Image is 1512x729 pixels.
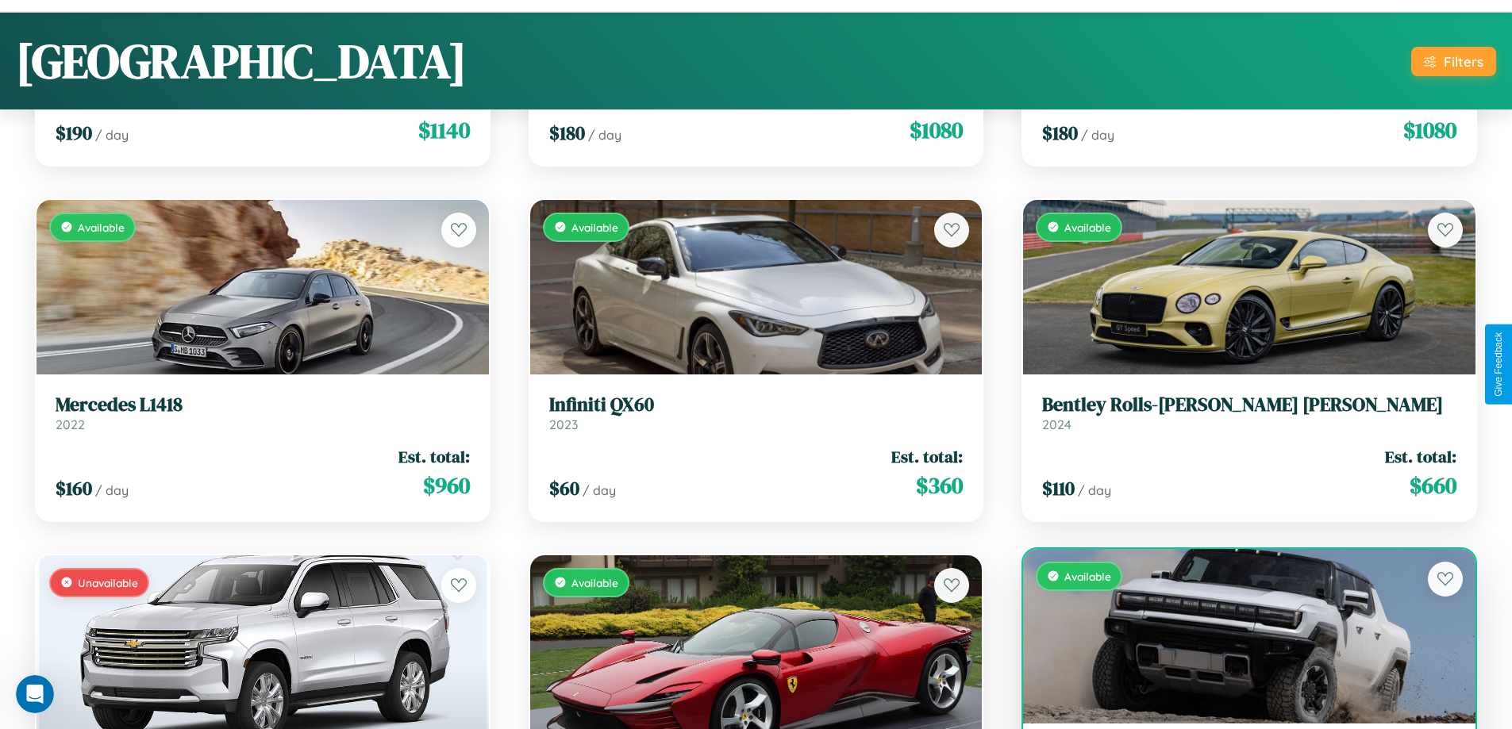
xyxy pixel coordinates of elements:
[1410,470,1456,501] span: $ 660
[1064,221,1111,234] span: Available
[78,221,125,234] span: Available
[423,470,470,501] span: $ 960
[418,114,470,146] span: $ 1140
[891,445,963,468] span: Est. total:
[16,29,467,94] h1: [GEOGRAPHIC_DATA]
[1042,416,1071,432] span: 2024
[56,475,92,501] span: $ 160
[571,221,618,234] span: Available
[56,120,92,146] span: $ 190
[1385,445,1456,468] span: Est. total:
[583,482,616,498] span: / day
[56,416,85,432] span: 2022
[549,475,579,501] span: $ 60
[1064,570,1111,583] span: Available
[916,470,963,501] span: $ 360
[549,120,585,146] span: $ 180
[1493,332,1504,397] div: Give Feedback
[1042,475,1075,501] span: $ 110
[95,127,129,143] span: / day
[1042,120,1078,146] span: $ 180
[95,482,129,498] span: / day
[910,114,963,146] span: $ 1080
[549,416,578,432] span: 2023
[549,393,964,432] a: Infiniti QX602023
[56,393,470,432] a: Mercedes L14182022
[1081,127,1114,143] span: / day
[588,127,621,143] span: / day
[56,393,470,416] h3: Mercedes L1418
[1042,393,1456,416] h3: Bentley Rolls-[PERSON_NAME] [PERSON_NAME]
[1411,47,1496,76] button: Filters
[1403,114,1456,146] span: $ 1080
[1078,482,1111,498] span: / day
[571,576,618,589] span: Available
[549,393,964,416] h3: Infiniti QX60
[16,675,54,713] iframe: Intercom live chat
[1042,393,1456,432] a: Bentley Rolls-[PERSON_NAME] [PERSON_NAME]2024
[1444,53,1483,70] div: Filters
[398,445,470,468] span: Est. total:
[78,576,138,589] span: Unavailable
